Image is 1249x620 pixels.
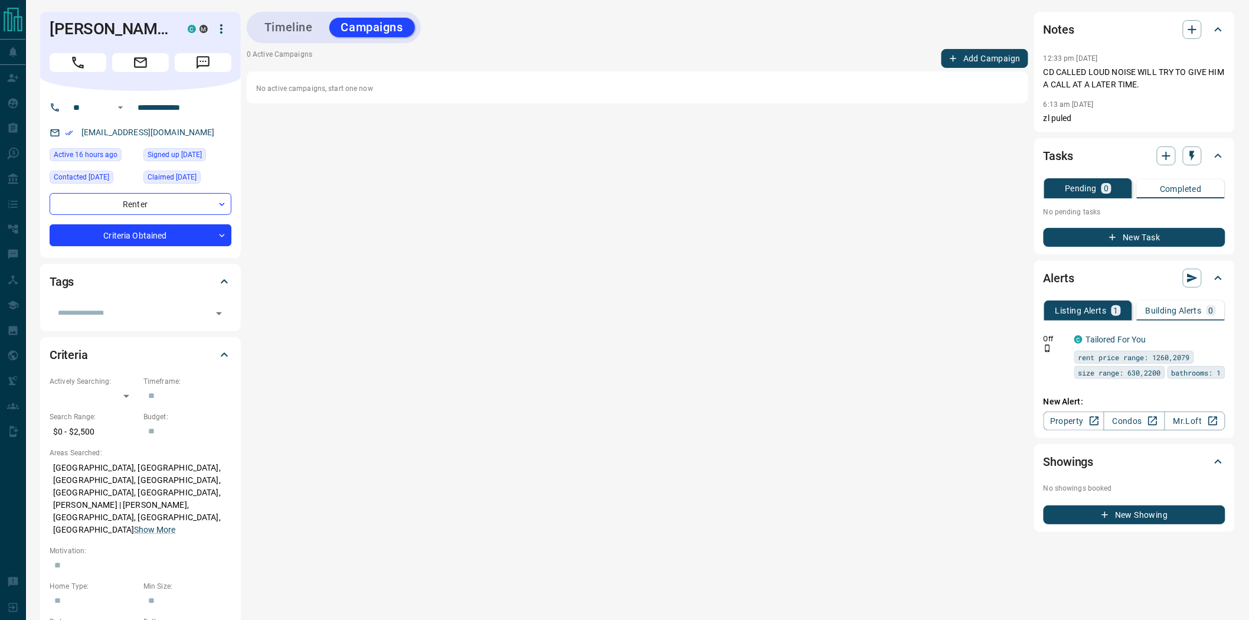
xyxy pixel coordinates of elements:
a: Condos [1104,412,1165,430]
p: $0 - $2,500 [50,422,138,442]
span: Signed up [DATE] [148,149,202,161]
div: Tue Jan 04 2022 [143,148,231,165]
p: Off [1044,334,1067,344]
p: No pending tasks [1044,203,1225,221]
div: Tags [50,267,231,296]
h2: Alerts [1044,269,1074,288]
p: Building Alerts [1146,306,1202,315]
span: size range: 630,2200 [1078,367,1161,378]
span: Message [175,53,231,72]
a: Mr.Loft [1165,412,1225,430]
p: Motivation: [50,546,231,556]
div: condos.ca [188,25,196,33]
p: Listing Alerts [1055,306,1107,315]
p: Search Range: [50,412,138,422]
p: 0 [1104,184,1109,192]
h1: [PERSON_NAME] [50,19,170,38]
div: Renter [50,193,231,215]
h2: Notes [1044,20,1074,39]
p: Home Type: [50,581,138,592]
span: Email [112,53,169,72]
button: Open [211,305,227,322]
p: New Alert: [1044,396,1225,408]
svg: Email Verified [65,129,73,137]
div: Alerts [1044,264,1225,292]
p: CD CALLED LOUD NOISE WILL TRY TO GIVE HIM A CALL AT A LATER TIME. [1044,66,1225,91]
p: [GEOGRAPHIC_DATA], [GEOGRAPHIC_DATA], [GEOGRAPHIC_DATA], [GEOGRAPHIC_DATA], [GEOGRAPHIC_DATA], [G... [50,458,231,540]
button: Open [113,100,127,115]
p: Areas Searched: [50,448,231,458]
p: 12:33 pm [DATE] [1044,54,1098,63]
h2: Tags [50,272,74,291]
span: Call [50,53,106,72]
button: New Task [1044,228,1225,247]
button: New Showing [1044,505,1225,524]
a: Tailored For You [1086,335,1146,344]
span: Contacted [DATE] [54,171,109,183]
p: 0 [1209,306,1214,315]
button: Add Campaign [941,49,1028,68]
a: [EMAIL_ADDRESS][DOMAIN_NAME] [81,128,215,137]
svg: Push Notification Only [1044,344,1052,353]
div: Notes [1044,15,1225,44]
p: Budget: [143,412,231,422]
p: 6:13 am [DATE] [1044,100,1094,109]
button: Show More [134,524,175,536]
h2: Criteria [50,345,88,364]
div: condos.ca [1074,335,1083,344]
div: Mon May 26 2025 [50,171,138,187]
div: Sat May 24 2025 [143,171,231,187]
button: Timeline [253,18,325,37]
p: Timeframe: [143,376,231,387]
div: mrloft.ca [200,25,208,33]
p: No showings booked [1044,483,1225,494]
p: Actively Searching: [50,376,138,387]
span: Claimed [DATE] [148,171,197,183]
p: zl puled [1044,112,1225,125]
div: Criteria [50,341,231,369]
div: Criteria Obtained [50,224,231,246]
span: Active 16 hours ago [54,149,117,161]
h2: Showings [1044,452,1094,471]
h2: Tasks [1044,146,1073,165]
div: Tasks [1044,142,1225,170]
p: Pending [1065,184,1097,192]
p: No active campaigns, start one now [256,83,1019,94]
span: bathrooms: 1 [1172,367,1221,378]
a: Property [1044,412,1104,430]
p: Min Size: [143,581,231,592]
button: Campaigns [329,18,415,37]
p: 1 [1114,306,1119,315]
p: 0 Active Campaigns [247,49,312,68]
span: rent price range: 1260,2079 [1078,351,1190,363]
p: Completed [1160,185,1202,193]
div: Showings [1044,448,1225,476]
div: Wed Aug 13 2025 [50,148,138,165]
